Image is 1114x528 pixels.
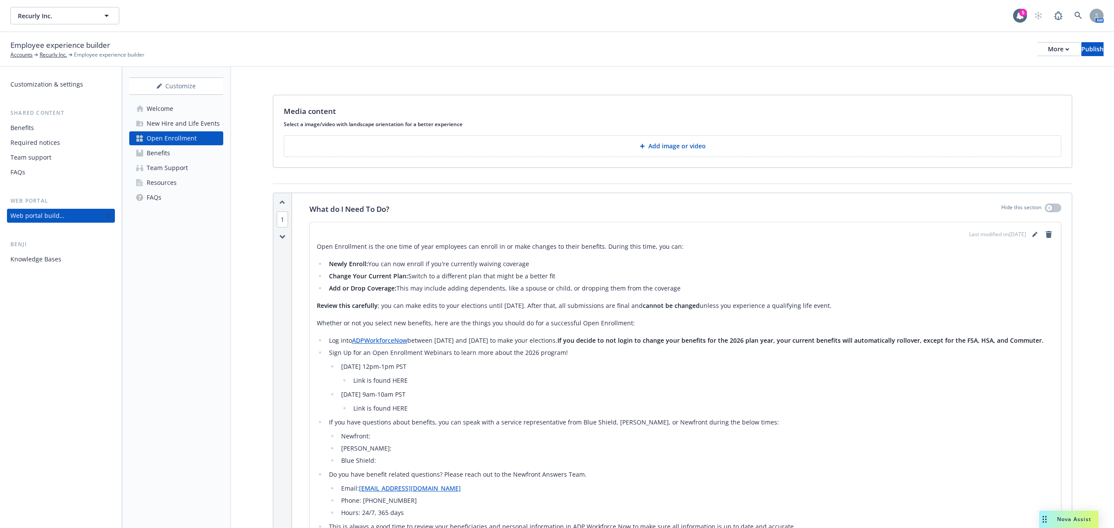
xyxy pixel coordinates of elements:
[1044,229,1054,240] a: remove
[317,301,1054,311] p: ; you can make edits to your elections until [DATE]. After that, all submissions are final and un...
[339,361,1054,386] li: [DATE] 12pm-1pm PST
[317,318,1054,328] p: Whether or not you select new benefits, here are the things you should do for a successful Open E...
[129,78,223,94] div: Customize
[557,336,1044,344] strong: If you decide to not login to change your benefits for the 2026 plan year, your current benefits ...
[10,252,61,266] div: Knowledge Bases
[277,211,288,227] span: 1
[1030,7,1047,24] a: Start snowing
[329,284,396,292] strong: Add or Drop Coverage:
[10,121,34,135] div: Benefits
[284,135,1061,157] button: Add image or video
[284,120,1061,128] p: Select a image/video with landscape orientation for a better experience
[10,209,64,223] div: Web portal builder
[7,109,115,117] div: Shared content
[326,259,1054,269] li: You can now enroll if you're currently waiving coverage
[18,11,93,20] span: Recurly Inc.
[1057,515,1091,523] span: Nova Assist
[351,403,1054,414] li: Link is found HERE
[147,131,197,145] div: Open Enrollment
[10,136,60,150] div: Required notices
[129,176,223,190] a: Resources
[129,131,223,145] a: Open Enrollment
[326,283,1054,294] li: This may include adding dependents, like a spouse or child, or dropping them from the coverage
[643,301,700,310] strong: cannot be changed
[339,389,1054,414] li: [DATE] 9am-10am PST
[326,469,1054,518] li: Do you have benefit related questions? Please reach out to the Newfront Answers Team.
[277,215,288,224] button: 1
[326,348,1054,414] li: Sign Up for an Open Enrollment Webinars to learn more about the 2026 program!
[326,335,1054,346] li: Log into between [DATE] and [DATE] to make your elections.
[7,150,115,164] a: Team support
[329,260,368,268] strong: Newly Enroll:
[339,495,1054,506] li: Phone: [PHONE_NUMBER]
[129,102,223,116] a: Welcome
[10,51,33,59] a: Accounts
[10,7,119,24] button: Recurly Inc.
[129,117,223,130] a: New Hire and Life Events
[1039,511,1098,528] button: Nova Assist
[7,165,115,179] a: FAQs
[326,417,1054,466] li: If you have questions about benefits, you can speak with a service representative from Blue Shiel...
[7,240,115,249] div: Benji
[339,508,1054,518] li: Hours: 24/7, 365 days
[7,136,115,150] a: Required notices
[7,209,115,223] a: Web portal builder
[1070,7,1087,24] a: Search
[284,106,336,117] p: Media content
[129,161,223,175] a: Team Support
[7,121,115,135] a: Benefits
[339,455,1054,466] li: Blue Shield:
[147,117,220,130] div: New Hire and Life Events
[1030,229,1040,240] a: editPencil
[326,271,1054,281] li: Switch to a different plan that might be a better fit
[1039,511,1050,528] div: Drag to move
[147,102,173,116] div: Welcome
[317,301,378,310] strong: Review this carefully
[359,484,461,492] a: [EMAIL_ADDRESS][DOMAIN_NAME]
[339,431,1054,441] li: Newfront:
[339,443,1054,454] li: [PERSON_NAME]:
[309,204,389,215] p: What do I Need To Do?
[10,77,83,91] div: Customization & settings
[10,40,110,51] span: Employee experience builder
[1081,42,1104,56] button: Publish
[10,165,25,179] div: FAQs
[129,190,223,204] a: FAQs
[74,51,144,59] span: Employee experience builder
[1001,204,1041,215] p: Hide this section
[317,241,1054,252] p: Open Enrollment is the one time of year employees can enroll in or make changes to their benefits...
[147,146,170,160] div: Benefits
[969,231,1026,238] span: Last modified on [DATE]
[329,272,408,280] strong: Change Your Current Plan:
[1037,42,1080,56] button: More
[648,142,706,150] p: Add image or video
[7,252,115,266] a: Knowledge Bases
[351,375,1054,386] li: Link is found HERE
[339,483,1054,494] li: Email:
[7,197,115,205] div: Web portal
[1050,7,1067,24] a: Report a Bug
[1081,43,1104,56] div: Publish
[352,336,407,344] a: ADPWorkforceNow
[147,161,188,175] div: Team Support
[10,150,51,164] div: Team support
[147,176,177,190] div: Resources
[1019,9,1027,17] div: 5
[129,146,223,160] a: Benefits
[147,190,161,204] div: FAQs
[1048,43,1069,56] div: More
[7,77,115,91] a: Customization & settings
[129,77,223,95] button: Customize
[40,51,67,59] a: Recurly Inc.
